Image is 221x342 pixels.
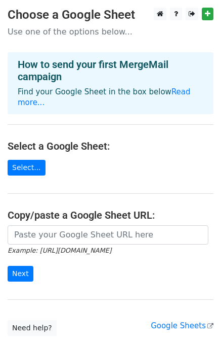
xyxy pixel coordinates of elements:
[18,58,203,83] h4: How to send your first MergeMail campaign
[8,225,208,245] input: Paste your Google Sheet URL here
[8,8,213,22] h3: Choose a Google Sheet
[8,160,46,176] a: Select...
[8,247,111,254] small: Example: [URL][DOMAIN_NAME]
[18,87,203,108] p: Find your Google Sheet in the box below
[151,321,213,330] a: Google Sheets
[18,87,191,107] a: Read more...
[8,266,33,282] input: Next
[8,26,213,37] p: Use one of the options below...
[8,209,213,221] h4: Copy/paste a Google Sheet URL:
[8,320,57,336] a: Need help?
[8,140,213,152] h4: Select a Google Sheet:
